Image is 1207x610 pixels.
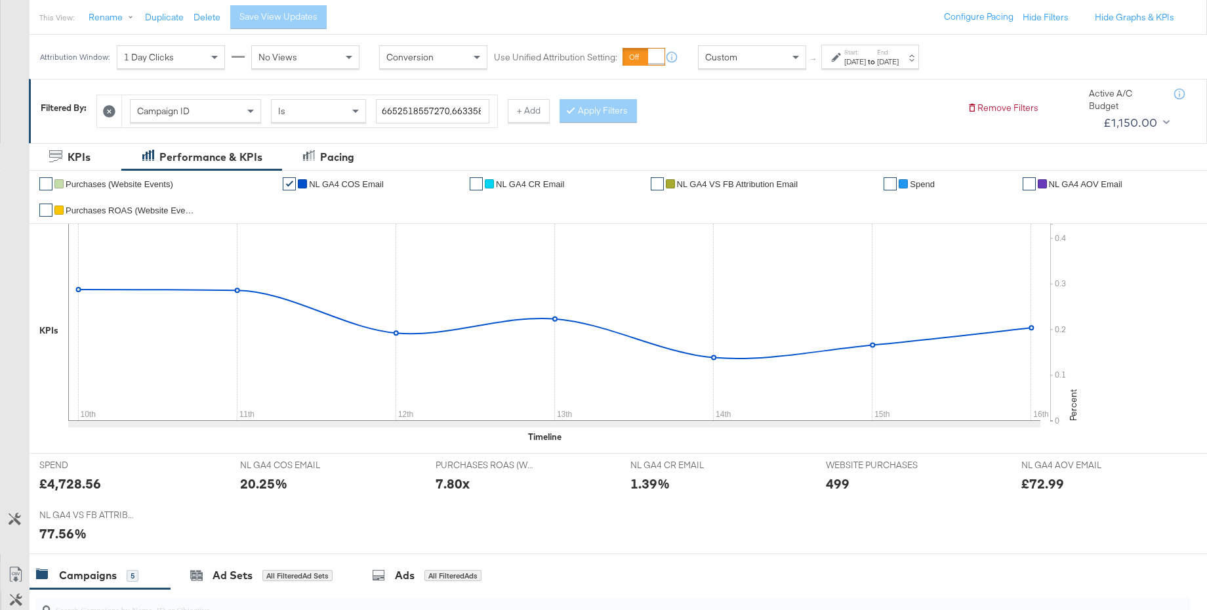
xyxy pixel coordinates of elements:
span: Custom [705,51,737,63]
div: 77.56% [39,524,87,543]
div: Active A/C Budget [1089,87,1161,112]
span: No Views [258,51,297,63]
span: NL GA4 VS FB ATTRIBUTION EMAIL [39,509,138,521]
span: Conversion [386,51,434,63]
label: Use Unified Attribution Setting: [494,51,617,64]
span: 1 Day Clicks [124,51,174,63]
div: £72.99 [1021,474,1064,493]
div: Filtered By: [41,102,87,114]
div: Attribution Window: [39,53,110,62]
span: Campaign ID [137,105,190,117]
a: ✔ [39,177,52,190]
div: KPIs [39,324,58,337]
div: 7.80x [436,474,470,493]
div: [DATE] [844,56,866,67]
span: ↑ [808,57,820,62]
span: PURCHASES ROAS (WEBSITE EVENTS) [436,459,534,471]
div: All Filtered Ads [424,570,481,582]
a: ✔ [1023,177,1036,190]
a: ✔ [884,177,897,190]
div: £4,728.56 [39,474,101,493]
span: NL GA4 AOV Email [1049,179,1122,189]
span: Purchases ROAS (Website Events) [66,206,197,215]
button: Delete [194,11,220,24]
input: Enter a search term [376,99,489,123]
span: NL GA4 COS Email [309,179,384,189]
div: All Filtered Ad Sets [262,570,333,582]
button: Configure Pacing [935,5,1023,29]
span: Spend [910,179,935,189]
div: 1.39% [630,474,670,493]
div: KPIs [68,150,91,165]
span: WEBSITE PURCHASES [826,459,924,471]
div: Ad Sets [213,568,253,583]
span: Is [278,105,285,117]
div: £1,150.00 [1103,113,1158,133]
button: Rename [79,6,148,30]
span: NL GA4 AOV EMAIL [1021,459,1120,471]
div: 499 [826,474,849,493]
div: Timeline [528,431,562,443]
div: Pacing [320,150,354,165]
span: SPEND [39,459,138,471]
text: Percent [1067,389,1079,421]
div: Performance & KPIs [159,150,262,165]
a: ✔ [39,204,52,217]
label: End: [877,48,899,56]
button: £1,150.00 [1098,112,1172,133]
span: Purchases (Website Events) [66,179,173,189]
button: Duplicate [145,11,184,24]
span: NL GA4 COS EMAIL [240,459,338,471]
a: ✔ [470,177,483,190]
span: NL GA4 VS FB Attribution Email [677,179,798,189]
strong: to [866,56,877,66]
div: 5 [127,570,138,582]
a: ✔ [283,177,296,190]
button: + Add [508,99,550,123]
span: NL GA4 CR EMAIL [630,459,729,471]
a: ✔ [651,177,664,190]
button: Remove Filters [967,102,1038,114]
div: Ads [395,568,415,583]
button: Hide Graphs & KPIs [1095,11,1174,24]
button: Hide Filters [1023,11,1069,24]
div: Campaigns [59,568,117,583]
div: 20.25% [240,474,287,493]
div: This View: [39,12,74,23]
span: NL GA4 CR Email [496,179,564,189]
div: [DATE] [877,56,899,67]
label: Start: [844,48,866,56]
